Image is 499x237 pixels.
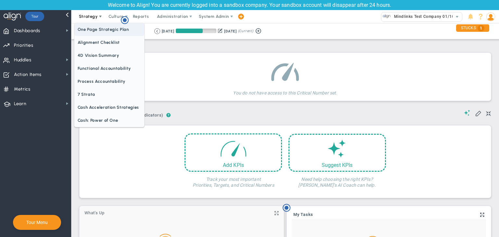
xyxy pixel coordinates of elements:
[74,75,144,88] span: Process Accountability
[14,97,26,111] span: Learn
[154,28,160,34] button: Go to previous period
[109,14,124,19] span: Culture
[14,82,31,96] span: Metrics
[74,62,144,75] span: Functional Accountability
[14,53,32,67] span: Huddles
[74,49,144,62] span: 4D Vision Summary
[74,88,144,101] span: 7 Strata
[238,28,253,34] span: (Current)
[476,10,486,23] li: Help & Frequently Asked Questions (FAQ)
[293,212,313,217] span: My Tasks
[162,28,174,34] div: [DATE]
[199,14,229,19] span: System Admin
[456,24,489,32] div: STUCKS
[74,36,144,49] span: Alignment Checklist
[24,219,50,225] button: Tour Menu
[74,23,144,36] span: One Page Strategic Plan
[186,162,281,168] div: Add KPIs
[185,172,282,188] h4: Track your most important Priorities, Targets, and Critical Numbers
[14,24,40,38] span: Dashboards
[224,28,237,34] div: [DATE]
[466,10,476,23] li: Announcements
[176,29,216,33] div: Period Progress: 66% Day 60 of 90 with 30 remaining.
[74,114,144,127] span: Cash: Power of One
[391,12,475,21] span: Mindlinks Test Company 01/10 (Sandbox)
[14,39,33,52] span: Priorities
[486,12,495,21] img: 64089.Person.photo
[475,110,481,116] span: Edit My KPIs
[383,12,391,20] img: 33646.Company.photo
[288,172,386,188] h4: Need help choosing the right KPIs? [PERSON_NAME]'s AI Coach can help.
[14,68,42,81] span: Action Items
[289,162,385,168] div: Suggest KPIs
[74,101,144,114] span: Cash Acceleration Strategies
[464,110,470,116] span: Suggestions (AI Feature)
[478,25,484,31] span: 1
[453,12,462,21] span: select
[233,85,337,96] h4: You do not have access to this Critical Number set.
[157,14,188,19] span: Administration
[130,10,152,23] span: Reports
[293,212,313,218] a: My Tasks
[79,14,98,19] span: Strategy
